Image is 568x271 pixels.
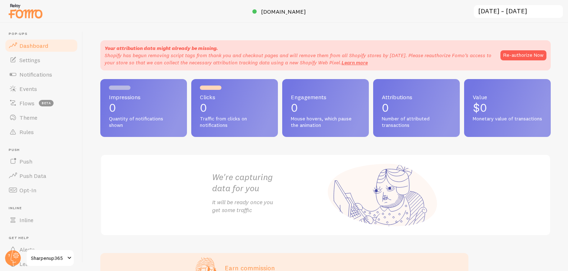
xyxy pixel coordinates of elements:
[291,94,360,100] span: Engagements
[4,82,78,96] a: Events
[19,246,35,253] span: Alerts
[19,172,46,179] span: Push Data
[4,53,78,67] a: Settings
[473,101,487,115] span: $0
[9,206,78,211] span: Inline
[200,116,269,128] span: Traffic from clicks on notifications
[4,183,78,197] a: Opt-In
[200,94,269,100] span: Clicks
[19,114,37,121] span: Theme
[4,213,78,227] a: Inline
[9,32,78,36] span: Pop-ups
[19,216,33,224] span: Inline
[4,242,78,257] a: Alerts
[109,116,178,128] span: Quantity of notifications shown
[4,96,78,110] a: Flows beta
[500,50,546,60] button: Re-authorize Now
[109,102,178,114] p: 0
[9,148,78,152] span: Push
[382,94,451,100] span: Attributions
[342,59,368,66] a: Learn more
[473,116,542,122] span: Monetary value of transactions
[19,56,40,64] span: Settings
[4,38,78,53] a: Dashboard
[26,249,74,267] a: Sharpenup365
[19,85,37,92] span: Events
[109,94,178,100] span: Impressions
[473,94,542,100] span: Value
[291,102,360,114] p: 0
[4,169,78,183] a: Push Data
[19,71,52,78] span: Notifications
[212,171,326,194] h2: We're capturing data for you
[4,125,78,139] a: Rules
[19,128,34,135] span: Rules
[19,42,48,49] span: Dashboard
[212,198,326,215] p: It will be ready once you get some traffic
[382,102,451,114] p: 0
[4,154,78,169] a: Push
[382,116,451,128] span: Number of attributed transactions
[8,2,43,20] img: fomo-relay-logo-orange.svg
[291,116,360,128] span: Mouse hovers, which pause the animation
[4,110,78,125] a: Theme
[19,187,36,194] span: Opt-In
[105,45,218,51] strong: Your attribution data might already be missing.
[4,67,78,82] a: Notifications
[105,52,493,66] p: Shopify has begun removing script tags from thank you and checkout pages and will remove them fro...
[200,102,269,114] p: 0
[19,100,35,107] span: Flows
[19,158,32,165] span: Push
[9,236,78,240] span: Get Help
[39,100,54,106] span: beta
[31,254,65,262] span: Sharpenup365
